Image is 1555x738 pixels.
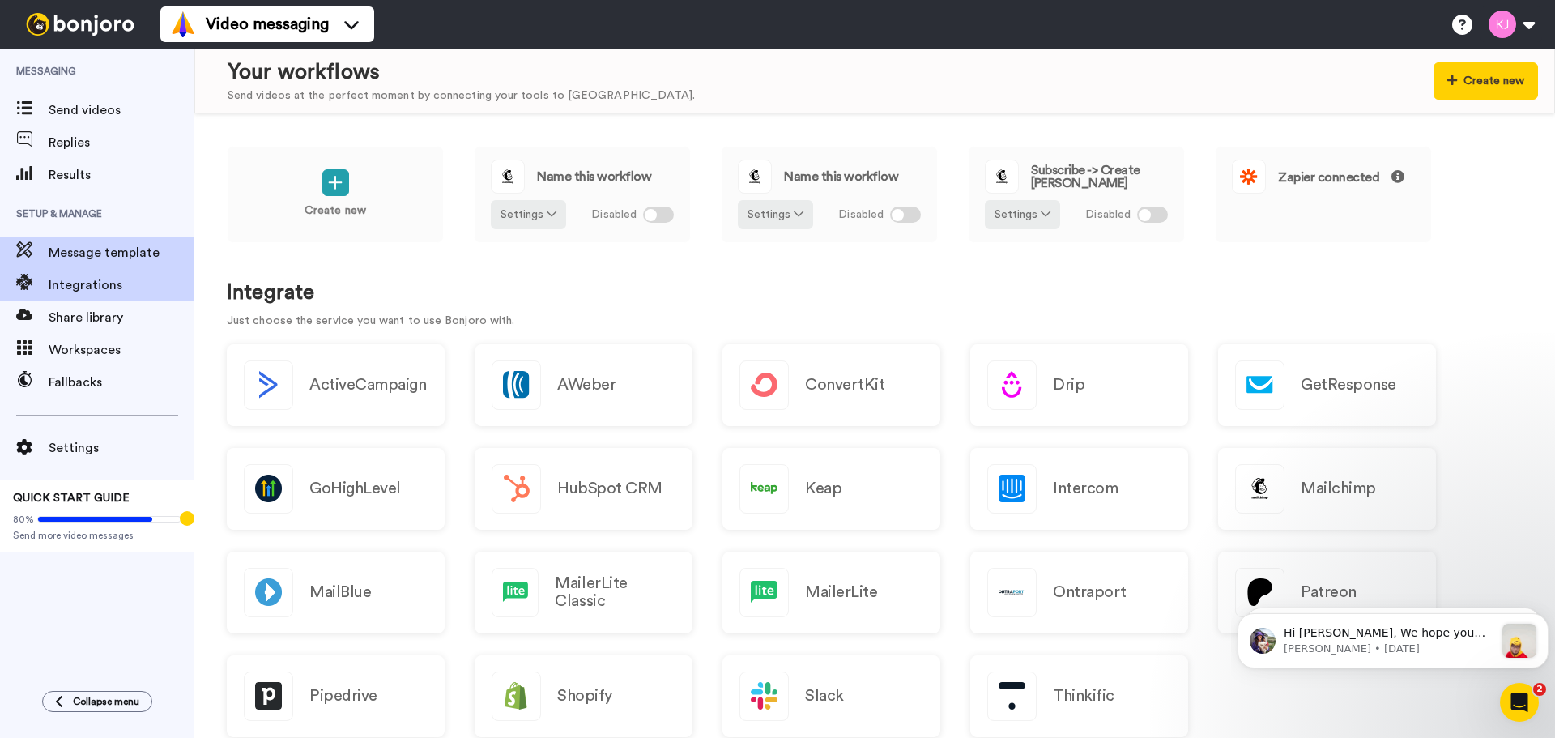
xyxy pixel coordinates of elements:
a: AWeber [475,344,692,426]
img: logo_mailblue.png [245,569,292,616]
img: logo_thinkific.svg [988,672,1036,720]
img: vm-color.svg [170,11,196,37]
a: GetResponse [1218,344,1436,426]
img: logo_mailchimp.svg [492,160,524,193]
img: logo_ontraport.svg [988,569,1036,616]
h2: MailerLite Classic [555,574,675,610]
img: logo_pipedrive.png [245,672,292,720]
button: Create new [1434,62,1538,100]
span: Subscribe -> Create [PERSON_NAME] [1031,164,1168,190]
h2: Intercom [1053,480,1118,497]
img: logo_mailchimp.svg [986,160,1018,193]
p: Just choose the service you want to use Bonjoro with. [227,313,1523,330]
img: logo_mailerlite.svg [492,569,538,616]
a: Ontraport [970,552,1188,633]
h2: Mailchimp [1301,480,1376,497]
span: Send videos [49,100,194,120]
div: Send videos at the perfect moment by connecting your tools to [GEOGRAPHIC_DATA]. [228,87,695,105]
a: HubSpot CRM [475,448,692,530]
img: bj-logo-header-white.svg [19,13,141,36]
span: Replies [49,133,194,152]
img: logo_hubspot.svg [492,465,540,513]
h2: ActiveCampaign [309,376,426,394]
a: MailerLite [722,552,940,633]
img: logo_intercom.svg [988,465,1036,513]
img: logo_shopify.svg [492,672,540,720]
h2: HubSpot CRM [557,480,662,497]
a: Slack [722,655,940,737]
button: Collapse menu [42,691,152,712]
div: Tooltip anchor [180,511,194,526]
img: logo_mailchimp.svg [1236,465,1284,513]
a: Mailchimp [1218,448,1436,530]
a: Name this workflowSettings Disabled [721,146,938,243]
a: GoHighLevel [227,448,445,530]
p: Message from Amy, sent 4d ago [53,61,263,75]
img: logo_gohighlevel.png [245,465,292,513]
span: Zapier connected [1278,170,1404,184]
a: Shopify [475,655,692,737]
h2: Shopify [557,687,612,705]
img: logo_zapier.svg [1233,160,1265,193]
h1: Integrate [227,281,1523,305]
span: Disabled [838,207,884,224]
span: Name this workflow [537,170,651,183]
button: Settings [985,200,1060,229]
a: MailBlue [227,552,445,633]
span: Video messaging [206,13,329,36]
a: Create new [227,146,444,243]
iframe: Intercom notifications message [1231,581,1555,694]
h2: Pipedrive [309,687,377,705]
span: Name this workflow [784,170,898,183]
a: Name this workflowSettings Disabled [474,146,691,243]
img: logo_slack.svg [740,672,788,720]
a: MailerLite Classic [475,552,692,633]
a: ConvertKit [722,344,940,426]
span: QUICK START GUIDE [13,493,130,504]
span: Integrations [49,275,194,295]
a: Pipedrive [227,655,445,737]
p: Create new [305,203,366,220]
h2: Thinkific [1053,687,1114,705]
span: 2 [1533,683,1546,696]
h2: AWeber [557,376,616,394]
h2: MailBlue [309,583,371,601]
div: Your workflows [228,58,695,87]
img: logo_drip.svg [988,361,1036,409]
h2: Drip [1053,376,1084,394]
span: Message template [49,243,194,262]
span: Results [49,165,194,185]
h2: Slack [805,687,844,705]
span: Hi [PERSON_NAME], We hope you and your customers have been having a great time with [PERSON_NAME]... [53,45,262,284]
span: Share library [49,308,194,327]
img: logo_activecampaign.svg [245,361,292,409]
img: logo_mailerlite.svg [740,569,788,616]
img: logo_patreon.svg [1236,569,1284,616]
h2: Keap [805,480,841,497]
img: logo_keap.svg [740,465,788,513]
a: Patreon [1218,552,1436,633]
a: Drip [970,344,1188,426]
span: Disabled [1085,207,1131,224]
span: Settings [49,438,194,458]
a: Thinkific [970,655,1188,737]
button: ActiveCampaign [227,344,445,426]
img: logo_convertkit.svg [740,361,788,409]
span: 80% [13,513,34,526]
a: Zapier connected [1215,146,1432,243]
h2: GoHighLevel [309,480,401,497]
span: Fallbacks [49,373,194,392]
span: Send more video messages [13,529,181,542]
span: Workspaces [49,340,194,360]
a: Keap [722,448,940,530]
h2: ConvertKit [805,376,884,394]
span: Collapse menu [73,695,139,708]
h2: MailerLite [805,583,877,601]
button: Settings [738,200,813,229]
span: Disabled [591,207,637,224]
iframe: Intercom live chat [1500,683,1539,722]
a: Intercom [970,448,1188,530]
img: logo_aweber.svg [492,361,540,409]
img: logo_mailchimp.svg [739,160,771,193]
